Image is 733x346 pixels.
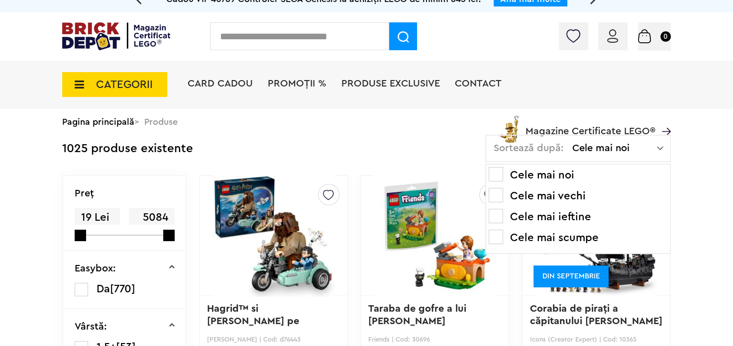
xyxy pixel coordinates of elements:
a: Produse exclusive [341,79,440,88]
img: Hagrid™ si Harry pe motocicleta - Ambalaj deteriorat [212,166,335,305]
a: Taraba de gofre a lui [PERSON_NAME] [368,304,469,326]
a: Contact [455,79,502,88]
span: Da [97,283,110,294]
img: Taraba de gofre a lui Autumn [374,166,496,305]
span: Cele mai noi [572,143,657,153]
a: Card Cadou [188,79,253,88]
span: 5084 Lei [129,208,174,241]
span: Magazine Certificate LEGO® [525,113,655,136]
p: [PERSON_NAME] | Cod: d76443 [207,336,340,343]
p: Icons (Creator Expert) | Cod: 10365 [529,336,663,343]
span: [770] [110,283,135,294]
li: Cele mai scumpe [489,230,667,246]
p: Vârstă: [75,322,107,332]
li: Cele mai ieftine [489,209,667,225]
a: Magazine Certificate LEGO® [655,113,671,123]
p: Easybox: [75,263,116,273]
p: Friends | Cod: 30696 [368,336,502,343]
a: Corabia de piraţi a căpitanului [PERSON_NAME] [529,304,662,326]
p: Preţ [75,188,94,198]
a: PROMOȚII % [268,79,326,88]
li: Cele mai noi [489,167,667,183]
div: DIN SEPTEMBRIE [533,265,608,287]
li: Cele mai vechi [489,188,667,204]
small: 0 [660,31,671,42]
span: Sortează după: [494,143,564,153]
span: 19 Lei [75,208,120,227]
span: CATEGORII [96,79,153,90]
a: Hagrid™ si [PERSON_NAME] pe motocicleta - Amba... [207,304,310,339]
div: 1025 produse existente [62,135,193,163]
